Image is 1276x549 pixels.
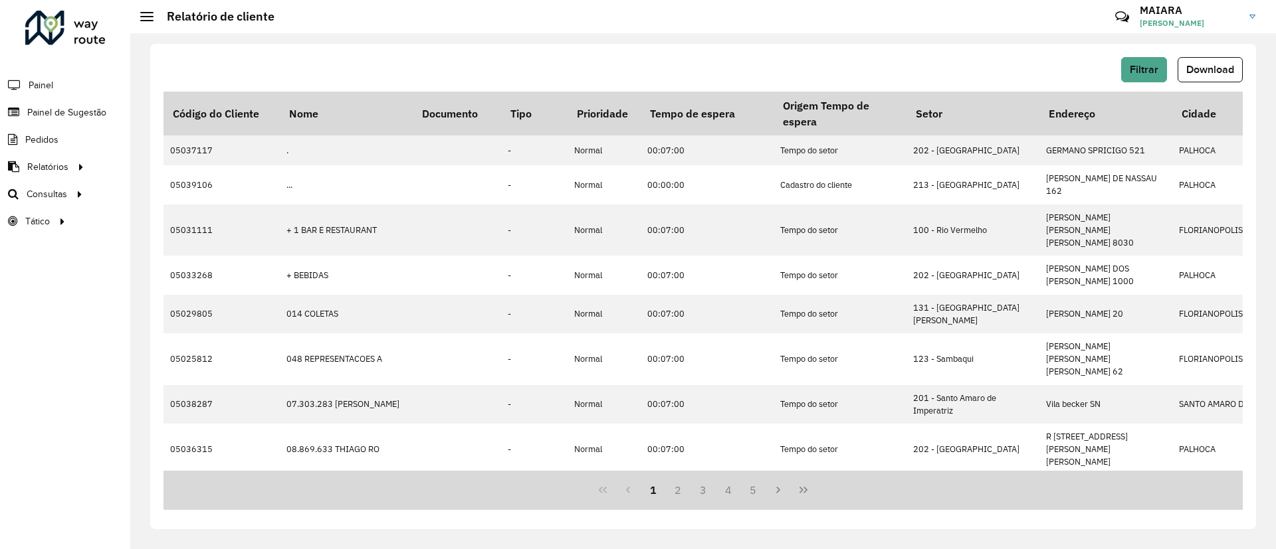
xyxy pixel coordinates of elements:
[641,333,774,385] td: 00:07:00
[27,106,106,119] span: Painel de Sugestão
[774,92,906,135] th: Origem Tempo de espera
[501,256,568,294] td: -
[501,165,568,204] td: -
[1039,424,1172,475] td: R [STREET_ADDRESS][PERSON_NAME][PERSON_NAME]
[568,92,641,135] th: Prioridade
[641,135,774,165] td: 00:07:00
[568,256,641,294] td: Normal
[774,295,906,333] td: Tempo do setor
[280,256,413,294] td: + BEBIDAS
[641,165,774,204] td: 00:00:00
[641,424,774,475] td: 00:07:00
[1039,256,1172,294] td: [PERSON_NAME] DOS [PERSON_NAME] 1000
[1130,64,1158,75] span: Filtrar
[1186,64,1234,75] span: Download
[774,204,906,256] td: Tempo do setor
[1039,204,1172,256] td: [PERSON_NAME] [PERSON_NAME] [PERSON_NAME] 8030
[906,92,1039,135] th: Setor
[501,295,568,333] td: -
[27,187,67,201] span: Consultas
[163,295,280,333] td: 05029805
[501,385,568,424] td: -
[163,135,280,165] td: 05037117
[716,477,741,503] button: 4
[568,385,641,424] td: Normal
[906,204,1039,256] td: 100 - Rio Vermelho
[501,204,568,256] td: -
[691,477,716,503] button: 3
[163,424,280,475] td: 05036315
[774,333,906,385] td: Tempo do setor
[280,295,413,333] td: 014 COLETAS
[906,385,1039,424] td: 201 - Santo Amaro de Imperatriz
[774,256,906,294] td: Tempo do setor
[774,135,906,165] td: Tempo do setor
[280,135,413,165] td: .
[1108,3,1136,31] a: Contato Rápido
[665,477,691,503] button: 2
[25,133,58,147] span: Pedidos
[163,204,280,256] td: 05031111
[25,214,50,228] span: Tático
[163,333,280,385] td: 05025812
[1121,57,1167,82] button: Filtrar
[27,160,68,174] span: Relatórios
[906,256,1039,294] td: 202 - [GEOGRAPHIC_DATA]
[280,204,413,256] td: + 1 BAR E RESTAURANT
[906,295,1039,333] td: 131 - [GEOGRAPHIC_DATA][PERSON_NAME]
[568,204,641,256] td: Normal
[906,424,1039,475] td: 202 - [GEOGRAPHIC_DATA]
[774,424,906,475] td: Tempo do setor
[501,333,568,385] td: -
[29,78,53,92] span: Painel
[1039,385,1172,424] td: Vila becker SN
[641,295,774,333] td: 00:07:00
[568,165,641,204] td: Normal
[163,92,280,135] th: Código do Cliente
[1039,135,1172,165] td: GERMANO SPRICIGO 521
[501,92,568,135] th: Tipo
[774,165,906,204] td: Cadastro do cliente
[741,477,766,503] button: 5
[568,295,641,333] td: Normal
[280,165,413,204] td: ...
[413,92,501,135] th: Documento
[1039,295,1172,333] td: [PERSON_NAME] 20
[280,424,413,475] td: 08.869.633 THIAGO RO
[501,424,568,475] td: -
[280,92,413,135] th: Nome
[906,135,1039,165] td: 202 - [GEOGRAPHIC_DATA]
[163,165,280,204] td: 05039106
[1039,333,1172,385] td: [PERSON_NAME] [PERSON_NAME] [PERSON_NAME] 62
[641,92,774,135] th: Tempo de espera
[1178,57,1243,82] button: Download
[280,385,413,424] td: 07.303.283 [PERSON_NAME]
[906,333,1039,385] td: 123 - Sambaqui
[154,9,274,24] h2: Relatório de cliente
[641,385,774,424] td: 00:07:00
[280,333,413,385] td: 048 REPRESENTACOES A
[1039,165,1172,204] td: [PERSON_NAME] DE NASSAU 162
[568,424,641,475] td: Normal
[1140,4,1239,17] h3: MAIARA
[163,385,280,424] td: 05038287
[641,477,666,503] button: 1
[766,477,791,503] button: Next Page
[641,256,774,294] td: 00:07:00
[501,135,568,165] td: -
[791,477,816,503] button: Last Page
[906,165,1039,204] td: 213 - [GEOGRAPHIC_DATA]
[568,135,641,165] td: Normal
[1140,17,1239,29] span: [PERSON_NAME]
[163,256,280,294] td: 05033268
[774,385,906,424] td: Tempo do setor
[568,333,641,385] td: Normal
[1039,92,1172,135] th: Endereço
[641,204,774,256] td: 00:07:00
